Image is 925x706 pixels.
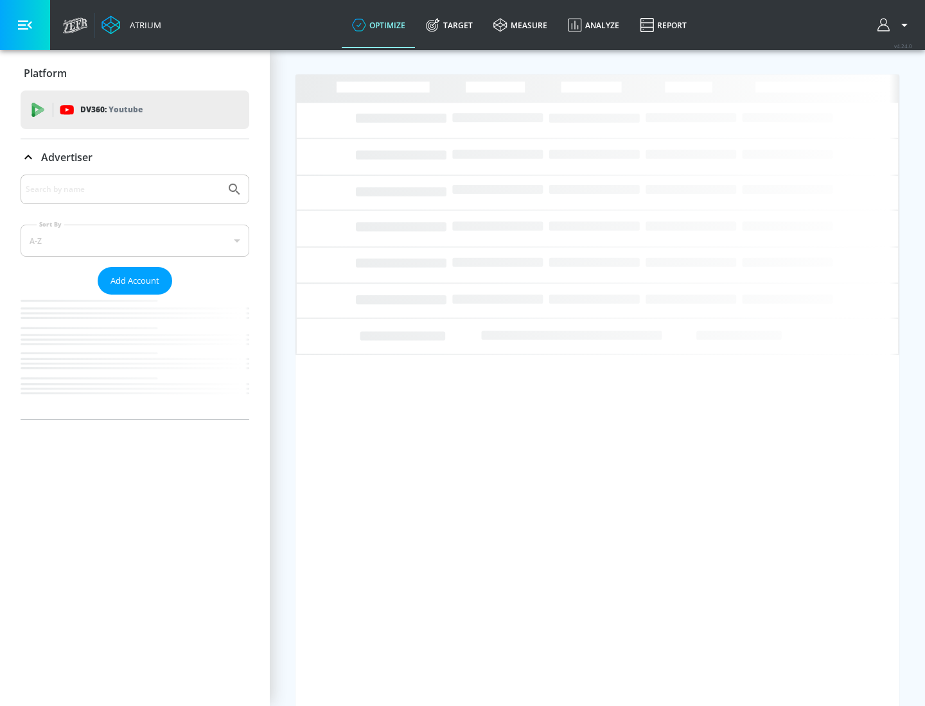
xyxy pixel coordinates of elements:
div: DV360: Youtube [21,90,249,129]
label: Sort By [37,220,64,228]
p: DV360: [80,103,143,117]
a: optimize [342,2,416,48]
button: Add Account [98,267,172,295]
div: Advertiser [21,175,249,419]
div: A-Z [21,225,249,257]
a: Analyze [558,2,630,48]
nav: list of Advertiser [21,295,249,419]
input: Search by name [26,181,220,198]
span: Add Account [110,273,159,288]
p: Platform [24,66,67,80]
a: Atrium [101,15,161,35]
a: measure [483,2,558,48]
span: v 4.24.0 [894,42,912,49]
p: Youtube [109,103,143,116]
a: Target [416,2,483,48]
a: Report [630,2,697,48]
div: Advertiser [21,139,249,175]
p: Advertiser [41,150,92,164]
div: Platform [21,55,249,91]
div: Atrium [125,19,161,31]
